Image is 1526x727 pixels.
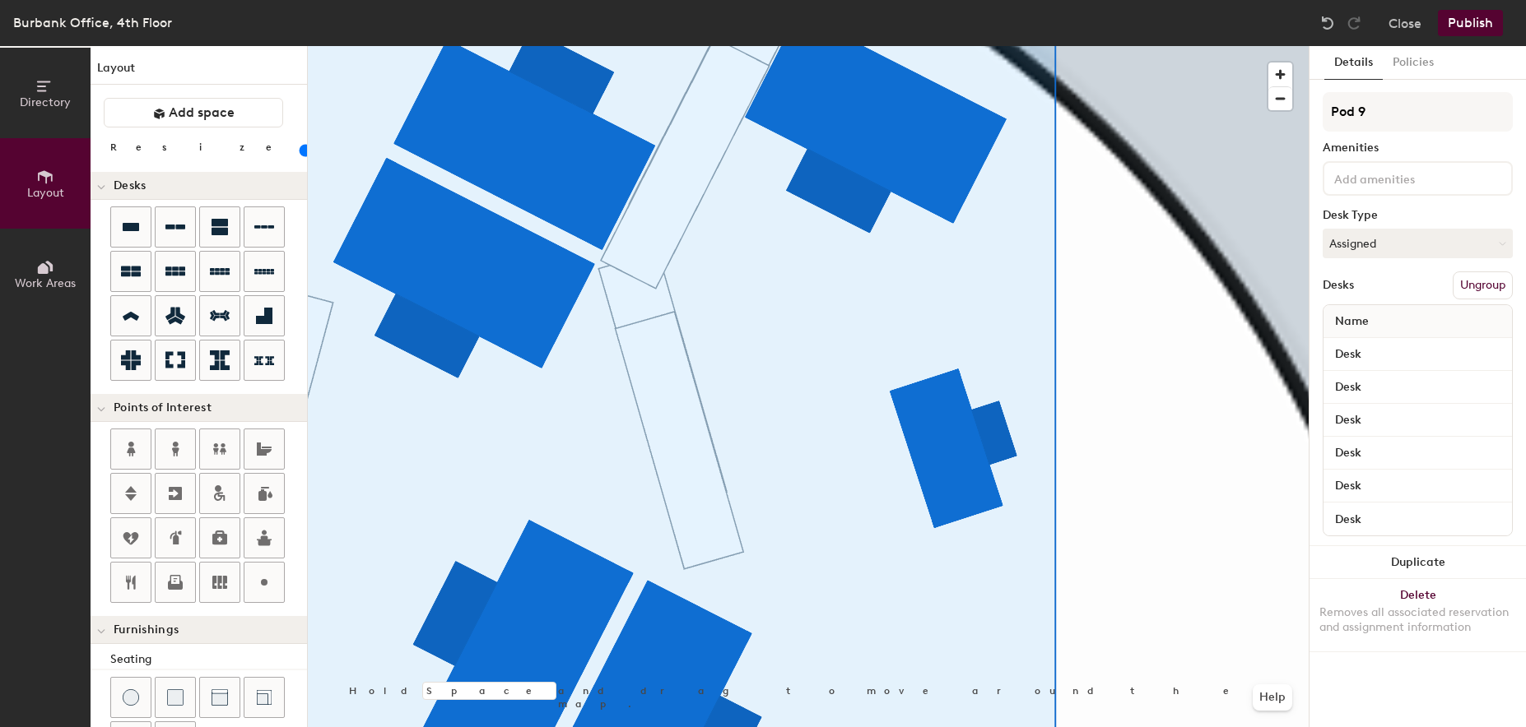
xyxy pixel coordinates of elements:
span: Add space [169,104,235,121]
button: Ungroup [1453,271,1513,299]
div: Burbank Office, 4th Floor [13,12,172,33]
button: Stool [110,677,151,718]
button: Duplicate [1310,546,1526,579]
div: Amenities [1323,141,1513,155]
input: Unnamed desk [1327,442,1509,465]
img: Redo [1346,15,1362,31]
button: Policies [1383,46,1444,80]
h1: Layout [91,59,307,85]
span: Name [1327,307,1377,336]
button: Close [1389,10,1421,36]
button: Couch (middle) [199,677,240,718]
button: DeleteRemoves all associated reservation and assignment information [1310,579,1526,651]
img: Stool [123,689,139,706]
input: Unnamed desk [1327,376,1509,399]
img: Couch (middle) [212,689,228,706]
button: Couch (corner) [244,677,285,718]
span: Work Areas [15,276,76,290]
div: Removes all associated reservation and assignment information [1319,605,1516,635]
span: Furnishings [114,623,179,637]
span: Desks [114,179,146,192]
input: Unnamed desk [1327,409,1509,432]
div: Seating [110,651,307,669]
div: Desk Type [1323,209,1513,222]
span: Directory [20,95,71,109]
img: Cushion [167,689,184,706]
button: Help [1253,684,1292,711]
button: Details [1324,46,1383,80]
input: Unnamed desk [1327,475,1509,498]
input: Unnamed desk [1327,343,1509,366]
input: Unnamed desk [1327,507,1509,530]
div: Resize [110,141,292,154]
button: Add space [104,98,283,127]
div: Desks [1323,279,1354,292]
button: Assigned [1323,229,1513,258]
span: Layout [27,186,64,200]
button: Publish [1438,10,1503,36]
img: Couch (corner) [256,689,272,706]
button: Cushion [155,677,196,718]
span: Points of Interest [114,401,212,414]
img: Undo [1319,15,1336,31]
input: Add amenities [1331,168,1479,188]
